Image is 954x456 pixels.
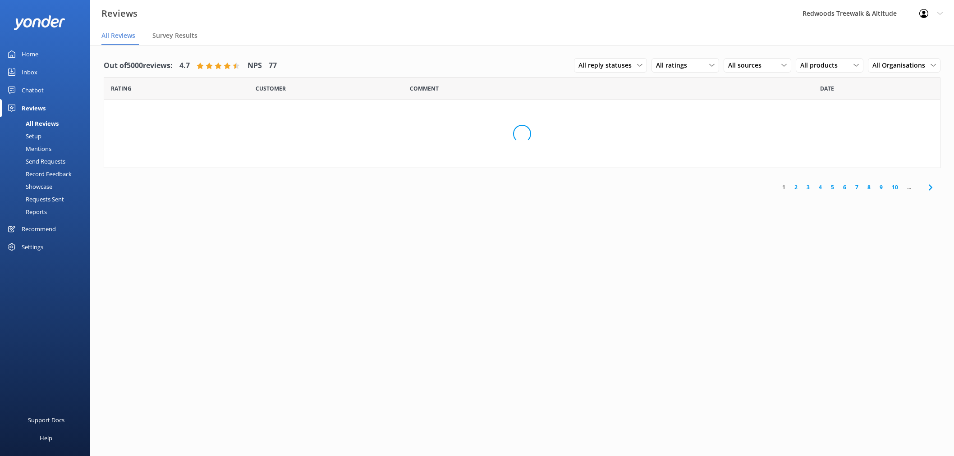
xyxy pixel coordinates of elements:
[248,60,262,72] h4: NPS
[802,183,814,192] a: 3
[863,183,875,192] a: 8
[269,60,277,72] h4: 77
[5,117,90,130] a: All Reviews
[656,60,693,70] span: All ratings
[5,193,64,205] div: Requests Sent
[5,205,90,218] a: Reports
[826,183,839,192] a: 5
[152,31,197,40] span: Survey Results
[778,183,790,192] a: 1
[101,6,138,21] h3: Reviews
[5,205,47,218] div: Reports
[14,15,65,30] img: yonder-white-logo.png
[101,31,135,40] span: All Reviews
[5,155,90,168] a: Send Requests
[22,63,37,81] div: Inbox
[5,142,90,155] a: Mentions
[814,183,826,192] a: 4
[5,142,51,155] div: Mentions
[40,429,52,447] div: Help
[820,84,834,93] span: Date
[903,183,916,192] span: ...
[22,220,56,238] div: Recommend
[887,183,903,192] a: 10
[5,130,41,142] div: Setup
[728,60,767,70] span: All sources
[875,183,887,192] a: 9
[578,60,637,70] span: All reply statuses
[5,130,90,142] a: Setup
[5,155,65,168] div: Send Requests
[111,84,132,93] span: Date
[5,180,90,193] a: Showcase
[5,180,52,193] div: Showcase
[5,193,90,205] a: Requests Sent
[5,168,72,180] div: Record Feedback
[22,238,43,256] div: Settings
[5,168,90,180] a: Record Feedback
[872,60,931,70] span: All Organisations
[22,45,38,63] div: Home
[839,183,851,192] a: 6
[800,60,843,70] span: All products
[22,81,44,99] div: Chatbot
[851,183,863,192] a: 7
[28,411,64,429] div: Support Docs
[5,117,59,130] div: All Reviews
[22,99,46,117] div: Reviews
[790,183,802,192] a: 2
[410,84,439,93] span: Question
[104,60,173,72] h4: Out of 5000 reviews:
[256,84,286,93] span: Date
[179,60,190,72] h4: 4.7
